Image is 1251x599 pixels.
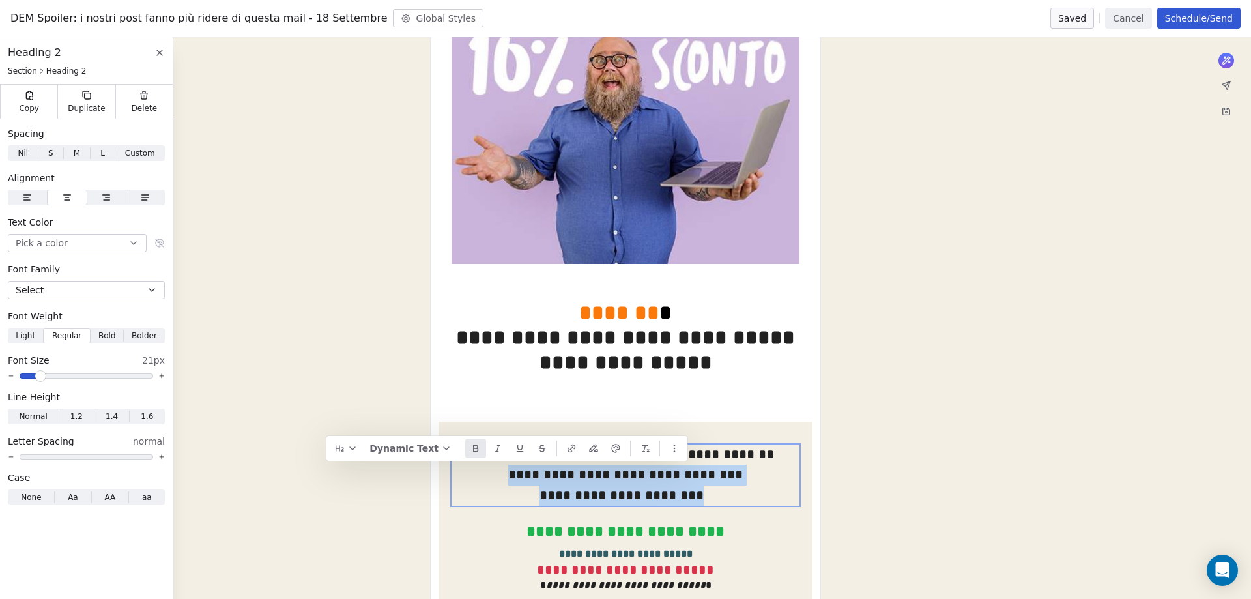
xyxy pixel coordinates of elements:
[8,390,60,403] span: Line Height
[1207,555,1238,586] div: Open Intercom Messenger
[46,66,87,76] span: Heading 2
[74,147,80,159] span: M
[141,411,153,422] span: 1.6
[70,411,83,422] span: 1.2
[16,284,44,297] span: Select
[1157,8,1241,29] button: Schedule/Send
[364,439,457,458] button: Dynamic Text
[133,435,165,448] span: normal
[48,147,53,159] span: S
[10,10,388,26] span: DEM Spoiler: i nostri post fanno più ridere di questa mail - 18 Settembre
[68,103,105,113] span: Duplicate
[1050,8,1094,29] button: Saved
[106,411,118,422] span: 1.4
[8,435,74,448] span: Letter Spacing
[1105,8,1151,29] button: Cancel
[8,66,37,76] span: Section
[8,263,60,276] span: Font Family
[104,491,115,503] span: AA
[18,147,28,159] span: Nil
[125,147,155,159] span: Custom
[21,491,41,503] span: None
[142,354,165,367] span: 21px
[19,103,39,113] span: Copy
[8,471,30,484] span: Case
[393,9,484,27] button: Global Styles
[132,330,157,342] span: Bolder
[8,354,50,367] span: Font Size
[132,103,158,113] span: Delete
[8,171,55,184] span: Alignment
[19,411,47,422] span: Normal
[100,147,105,159] span: L
[68,491,78,503] span: Aa
[8,127,44,140] span: Spacing
[142,491,152,503] span: aa
[8,45,61,61] span: Heading 2
[8,310,63,323] span: Font Weight
[98,330,116,342] span: Bold
[16,330,35,342] span: Light
[8,216,53,229] span: Text Color
[8,234,147,252] button: Pick a color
